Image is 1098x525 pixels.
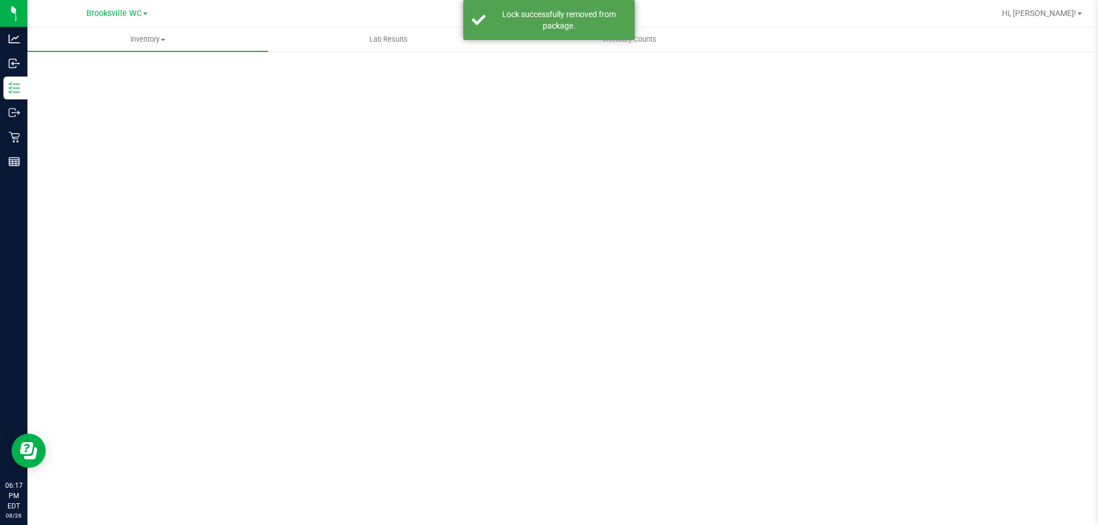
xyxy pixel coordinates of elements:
[27,34,268,45] span: Inventory
[9,156,20,167] inline-svg: Reports
[492,9,626,31] div: Lock successfully removed from package.
[354,34,423,45] span: Lab Results
[5,511,22,520] p: 08/26
[9,33,20,45] inline-svg: Analytics
[86,9,142,18] span: Brooksville WC
[27,27,268,51] a: Inventory
[268,27,509,51] a: Lab Results
[9,58,20,69] inline-svg: Inbound
[5,480,22,511] p: 06:17 PM EDT
[9,82,20,94] inline-svg: Inventory
[9,131,20,143] inline-svg: Retail
[1002,9,1076,18] span: Hi, [PERSON_NAME]!
[9,107,20,118] inline-svg: Outbound
[11,434,46,468] iframe: Resource center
